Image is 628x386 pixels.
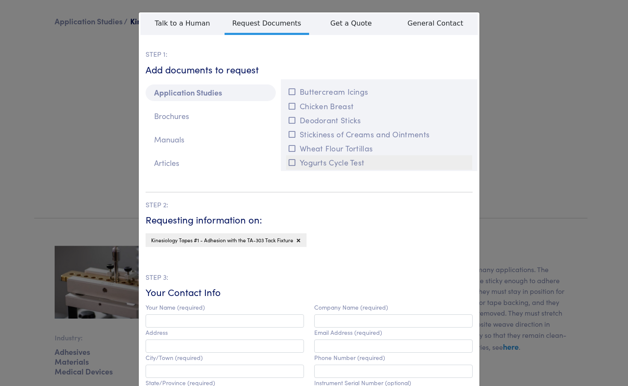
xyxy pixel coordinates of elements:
[286,127,473,141] button: Stickiness of Creams and Ointments
[146,84,276,101] p: Application Studies
[286,84,473,99] button: Buttercream Icings
[314,329,382,336] label: Email Address (required)
[309,13,394,33] span: Get a Quote
[314,354,385,361] label: Phone Number (required)
[286,155,473,169] button: Yogurts Cycle Test
[146,155,276,171] p: Articles
[146,199,473,210] p: STEP 2:
[146,286,473,299] h6: Your Contact Info
[286,170,473,184] button: Toothpaste - Tarter Control Gel
[146,49,473,60] p: STEP 1:
[146,329,168,336] label: Address
[146,108,276,125] p: Brochures
[314,304,388,311] label: Company Name (required)
[286,141,473,155] button: Wheat Flour Tortillas
[146,213,473,226] h6: Requesting information on:
[225,13,309,35] span: Request Documents
[393,13,478,33] span: General Contact
[140,13,225,33] span: Talk to a Human
[146,304,205,311] label: Your Name (required)
[286,113,473,127] button: Deodorant Sticks
[146,63,473,76] h6: Add documents to request
[146,131,276,148] p: Manuals
[151,236,293,244] span: Kinesiology Tapes #1 - Adhesion with the TA-303 Tack Fixture
[286,99,473,113] button: Chicken Breast
[146,272,473,283] p: STEP 3:
[146,354,203,361] label: City/Town (required)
